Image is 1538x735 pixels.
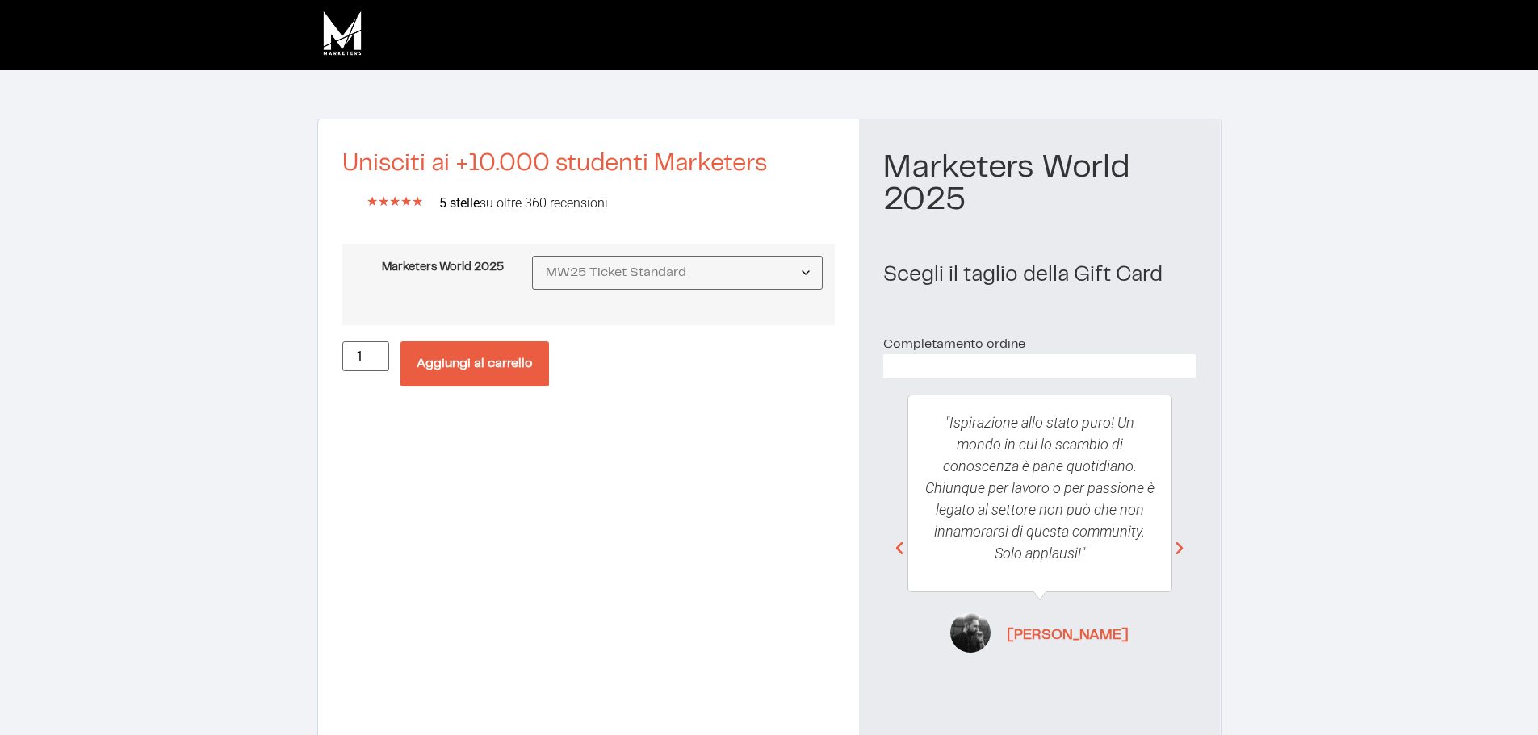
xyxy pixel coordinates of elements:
[439,197,836,210] h2: su oltre 360 recensioni
[924,411,1155,564] p: "Ispirazione allo stato puro! Un mondo in cui lo scambio di conoscenza è pane quotidiano. Chiunqu...
[895,354,924,378] span: 60%
[400,341,549,386] button: Aggiungi al carrello
[1171,541,1188,557] div: Successivo
[367,192,423,211] div: 5/5
[342,341,389,371] input: Quantità prodotto
[378,192,389,211] i: ★
[891,541,907,557] div: Precedente
[883,152,1196,216] h1: Marketers World 2025
[883,265,1196,286] h2: Scegli il taglio della Gift Card
[439,195,480,211] b: 5 stelle
[1007,625,1129,647] span: [PERSON_NAME]
[950,613,991,654] img: Antonio Leone
[370,261,503,273] label: Marketers World 2025
[412,192,423,211] i: ★
[367,192,378,211] i: ★
[400,192,412,211] i: ★
[883,338,1025,350] span: Completamento ordine
[342,152,836,176] h2: Unisciti ai +10.000 studenti Marketers
[389,192,400,211] i: ★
